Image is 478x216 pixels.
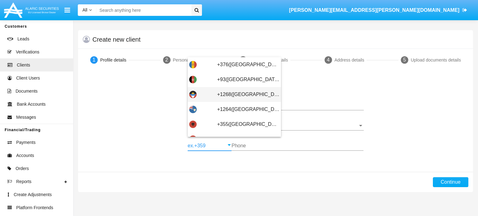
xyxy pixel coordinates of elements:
[82,7,87,12] span: All
[289,7,460,13] span: [PERSON_NAME][EMAIL_ADDRESS][PERSON_NAME][DOMAIN_NAME]
[286,2,470,19] a: [PERSON_NAME][EMAIL_ADDRESS][PERSON_NAME][DOMAIN_NAME]
[3,1,60,19] img: Logo image
[17,36,29,42] span: Leads
[217,72,279,87] span: +93([GEOGRAPHIC_DATA])
[17,101,46,108] span: Bank Accounts
[16,88,38,94] span: Documents
[16,114,36,121] span: Messages
[16,49,39,55] span: Verifications
[16,152,34,159] span: Accounts
[217,132,279,147] span: +374([GEOGRAPHIC_DATA])
[14,191,52,198] span: Create Adjustments
[16,205,53,211] span: Platform Frontends
[17,62,30,68] span: Clients
[217,87,279,102] span: +1268([GEOGRAPHIC_DATA])
[78,7,96,13] a: All
[217,102,279,117] span: +1264([GEOGRAPHIC_DATA])
[16,75,40,81] span: Client Users
[16,165,29,172] span: Orders
[217,57,279,72] span: +376([GEOGRAPHIC_DATA])
[16,139,35,146] span: Payments
[96,4,189,16] input: Search
[16,178,31,185] span: Reports
[217,117,279,132] span: +355([GEOGRAPHIC_DATA])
